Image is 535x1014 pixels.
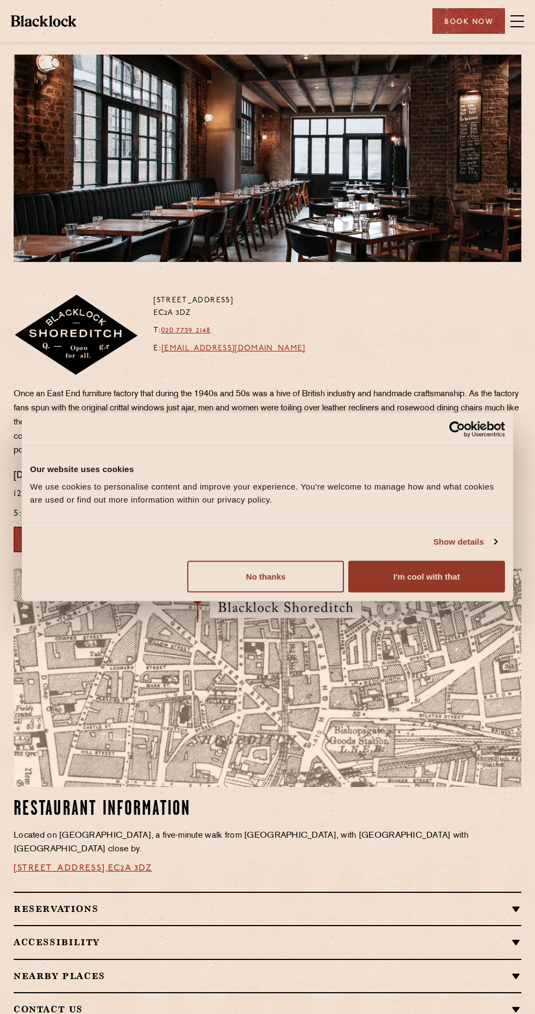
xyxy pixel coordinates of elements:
[14,904,521,914] h2: Reservations
[161,326,211,335] a: 020 7739 2148
[11,15,76,26] img: BL_Textured_Logo-footer-cropped.svg
[187,560,344,592] button: No thanks
[14,487,94,502] p: 12:00pm - 3:00pm
[433,535,497,548] a: Show details
[14,829,521,856] p: Located on [GEOGRAPHIC_DATA], a five-minute walk from [GEOGRAPHIC_DATA], with [GEOGRAPHIC_DATA] w...
[153,343,306,355] p: E:
[30,480,505,506] div: We use cookies to personalise content and improve your experience. You're welcome to manage how a...
[14,507,94,521] p: 5:00pm - 10:30pm
[14,387,521,458] p: Once an East End furniture factory that during the 1940s and 50s was a hive of British industry a...
[432,8,505,34] div: Book Now
[153,295,306,319] p: [STREET_ADDRESS] EC2A 3DZ
[14,470,94,482] h4: [DATE] - [DATE]
[30,463,505,476] div: Our website uses cookies
[14,295,140,377] img: Shoreditch-stamp-v2-default.svg
[348,560,505,592] button: I'm cool with that
[14,937,521,947] h2: Accessibility
[162,344,306,353] a: [EMAIL_ADDRESS][DOMAIN_NAME]
[14,527,94,552] a: Book a Table
[153,325,306,337] p: T:
[14,971,521,981] h2: Nearby Places
[14,864,108,873] a: [STREET_ADDRESS],
[108,864,152,873] a: EC2A 3DZ
[14,799,318,821] h2: Restaurant Information
[409,421,505,438] a: Usercentrics Cookiebot - opens in a new window
[469,590,535,809] img: svg%3E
